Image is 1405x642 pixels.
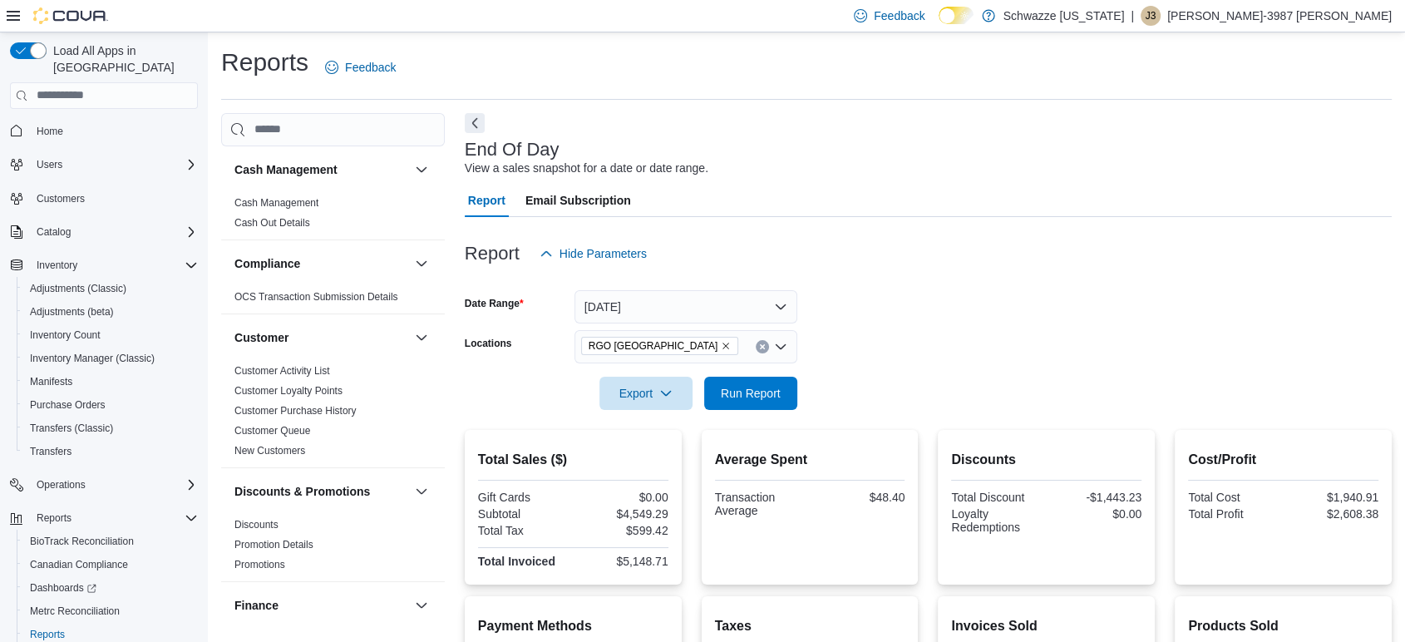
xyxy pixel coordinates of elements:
span: Promotion Details [234,538,313,551]
div: -$1,443.23 [1050,491,1141,504]
input: Dark Mode [939,7,974,24]
h3: Customer [234,329,288,346]
p: Schwazze [US_STATE] [1003,6,1125,26]
div: $0.00 [576,491,668,504]
a: BioTrack Reconciliation [23,531,140,551]
span: Hide Parameters [560,245,647,262]
span: Reports [30,508,198,528]
button: Customer [412,328,431,348]
div: Total Discount [951,491,1043,504]
span: Inventory [37,259,77,272]
span: Canadian Compliance [23,555,198,575]
span: Manifests [23,372,198,392]
span: New Customers [234,444,305,457]
span: Discounts [234,518,279,531]
div: Cash Management [221,193,445,240]
button: Home [3,119,205,143]
button: Open list of options [774,340,787,353]
a: Transfers (Classic) [23,418,120,438]
span: Inventory Manager (Classic) [23,348,198,368]
a: Customer Purchase History [234,405,357,417]
span: Inventory Count [23,325,198,345]
span: Export [609,377,683,410]
span: Adjustments (Classic) [30,282,126,295]
button: Clear input [756,340,769,353]
div: View a sales snapshot for a date or date range. [465,160,708,177]
a: Discounts [234,519,279,531]
span: Inventory Count [30,328,101,342]
h2: Taxes [715,616,905,636]
span: Adjustments (Classic) [23,279,198,299]
span: Reports [37,511,71,525]
div: $2,608.38 [1287,507,1378,521]
a: Inventory Count [23,325,107,345]
button: Operations [3,473,205,496]
a: Customers [30,189,91,209]
button: Catalog [3,220,205,244]
div: $48.40 [813,491,905,504]
button: Run Report [704,377,797,410]
h3: Discounts & Promotions [234,483,370,500]
button: Reports [3,506,205,530]
p: [PERSON_NAME]-3987 [PERSON_NAME] [1167,6,1392,26]
span: Canadian Compliance [30,558,128,571]
h2: Payment Methods [478,616,668,636]
span: Users [30,155,198,175]
button: Cash Management [412,160,431,180]
button: Purchase Orders [17,393,205,417]
div: Discounts & Promotions [221,515,445,581]
div: Jodi-3987 Jansen [1141,6,1161,26]
div: Loyalty Redemptions [951,507,1043,534]
h2: Discounts [951,450,1141,470]
span: BioTrack Reconciliation [23,531,198,551]
button: Export [599,377,693,410]
button: Next [465,113,485,133]
span: Purchase Orders [30,398,106,412]
div: Transaction Average [715,491,806,517]
span: Load All Apps in [GEOGRAPHIC_DATA] [47,42,198,76]
span: Email Subscription [525,184,631,217]
button: Inventory [30,255,84,275]
span: Dark Mode [939,24,939,25]
span: Home [37,125,63,138]
button: Operations [30,475,92,495]
a: Feedback [318,51,402,84]
button: Discounts & Promotions [412,481,431,501]
h3: End Of Day [465,140,560,160]
span: Customer Loyalty Points [234,384,343,398]
button: BioTrack Reconciliation [17,530,205,553]
h3: Report [465,244,520,264]
span: RGO [GEOGRAPHIC_DATA] [589,338,717,354]
button: Transfers [17,440,205,463]
a: Canadian Compliance [23,555,135,575]
h2: Total Sales ($) [478,450,668,470]
button: [DATE] [574,290,797,323]
div: Total Tax [478,524,569,537]
label: Locations [465,337,512,350]
h2: Invoices Sold [951,616,1141,636]
span: Transfers (Classic) [30,422,113,435]
span: Adjustments (beta) [23,302,198,322]
button: Compliance [234,255,408,272]
button: Users [30,155,69,175]
div: $5,148.71 [576,555,668,568]
span: Dashboards [30,581,96,595]
div: Total Profit [1188,507,1279,521]
span: Dashboards [23,578,198,598]
h1: Reports [221,46,308,79]
a: Customer Queue [234,425,310,437]
p: | [1131,6,1134,26]
a: Transfers [23,442,78,462]
span: Purchase Orders [23,395,198,415]
button: Transfers (Classic) [17,417,205,440]
a: OCS Transaction Submission Details [234,291,398,303]
div: $1,940.91 [1287,491,1378,504]
button: Discounts & Promotions [234,483,408,500]
span: Report [468,184,505,217]
span: Customer Activity List [234,364,330,378]
button: Users [3,153,205,176]
button: Finance [234,597,408,614]
span: Cash Out Details [234,216,310,230]
button: Inventory Manager (Classic) [17,347,205,370]
button: Canadian Compliance [17,553,205,576]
